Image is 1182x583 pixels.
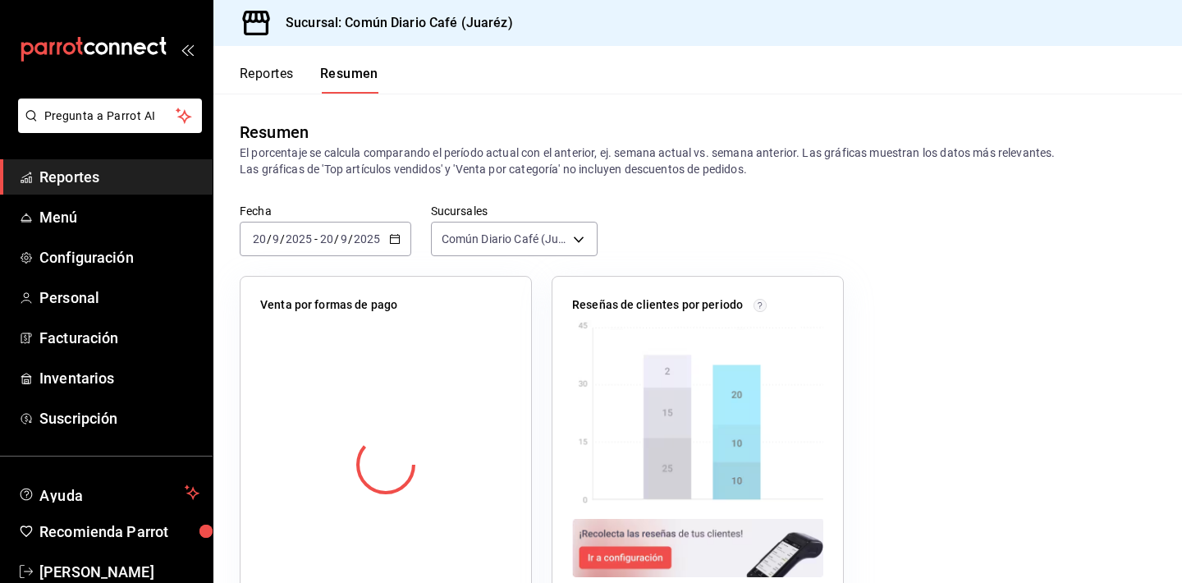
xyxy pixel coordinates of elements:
label: Sucursales [431,205,598,217]
input: ---- [285,232,313,246]
span: / [348,232,353,246]
span: Ayuda [39,483,178,503]
span: Facturación [39,327,199,349]
div: navigation tabs [240,66,378,94]
div: Resumen [240,120,309,145]
input: -- [340,232,348,246]
p: Reseñas de clientes por periodo [572,296,743,314]
button: Reportes [240,66,294,94]
span: Menú [39,206,199,228]
span: Recomienda Parrot [39,521,199,543]
button: Pregunta a Parrot AI [18,99,202,133]
span: Suscripción [39,407,199,429]
span: Personal [39,287,199,309]
span: Configuración [39,246,199,269]
p: El porcentaje se calcula comparando el período actual con el anterior, ej. semana actual vs. sema... [240,145,1156,177]
a: Pregunta a Parrot AI [11,119,202,136]
span: [PERSON_NAME] [39,561,199,583]
span: Pregunta a Parrot AI [44,108,176,125]
input: -- [252,232,267,246]
p: Venta por formas de pago [260,296,397,314]
span: / [280,232,285,246]
h3: Sucursal: Común Diario Café (Juaréz) [273,13,513,33]
span: / [334,232,339,246]
input: -- [272,232,280,246]
label: Fecha [240,205,411,217]
span: / [267,232,272,246]
span: Reportes [39,166,199,188]
span: - [314,232,318,246]
input: -- [319,232,334,246]
button: Resumen [320,66,378,94]
span: Inventarios [39,367,199,389]
span: Común Diario Café (Juaréz) [442,231,567,247]
button: open_drawer_menu [181,43,194,56]
input: ---- [353,232,381,246]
